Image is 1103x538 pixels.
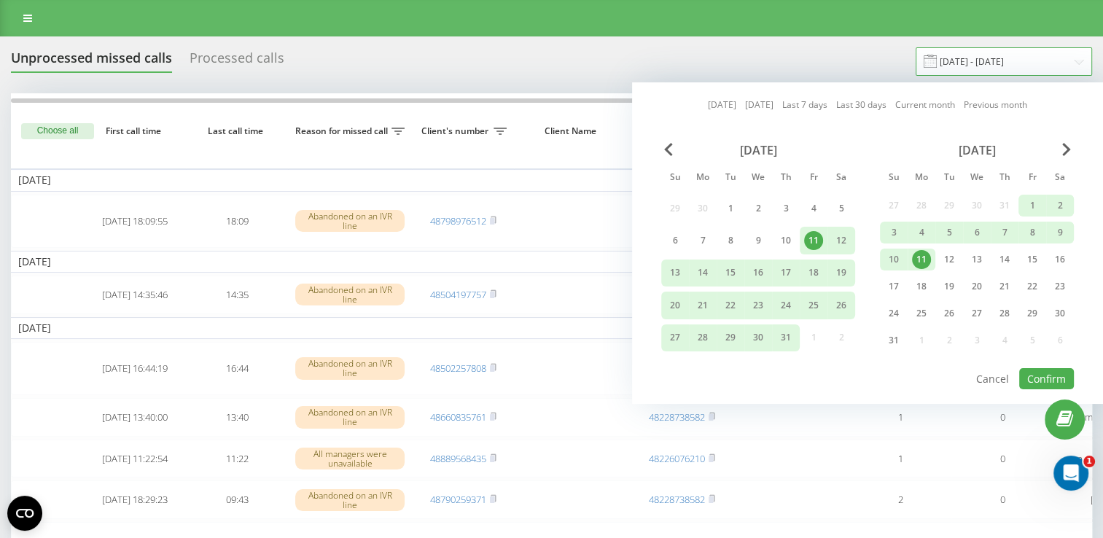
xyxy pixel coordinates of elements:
[994,168,1016,190] abbr: Thursday
[776,263,795,282] div: 17
[721,296,740,315] div: 22
[880,249,908,270] div: Sun Aug 10, 2025
[717,195,744,222] div: Tue Jul 1, 2025
[295,357,405,379] div: Abandoned on an IVR line
[1023,277,1042,296] div: 22
[1051,304,1069,323] div: 30
[689,260,717,286] div: Mon Jul 14, 2025
[661,292,689,319] div: Sun Jul 20, 2025
[693,231,712,250] div: 7
[880,276,908,297] div: Sun Aug 17, 2025
[198,125,276,137] span: Last call time
[721,328,740,347] div: 29
[1083,456,1095,467] span: 1
[664,168,686,190] abbr: Sunday
[935,303,963,324] div: Tue Aug 26, 2025
[1046,249,1074,270] div: Sat Aug 16, 2025
[880,330,908,351] div: Sun Aug 31, 2025
[692,168,714,190] abbr: Monday
[951,480,1053,519] td: 0
[800,227,827,254] div: Fri Jul 11, 2025
[1053,456,1088,491] iframe: Intercom live chat
[884,223,903,242] div: 3
[744,260,772,286] div: Wed Jul 16, 2025
[430,288,486,301] a: 48504197757
[717,292,744,319] div: Tue Jul 22, 2025
[661,143,855,157] div: [DATE]
[11,50,172,73] div: Unprocessed missed calls
[938,168,960,190] abbr: Tuesday
[991,249,1018,270] div: Thu Aug 14, 2025
[749,199,768,218] div: 2
[693,328,712,347] div: 28
[430,452,486,465] a: 48889568435
[190,50,284,73] div: Processed calls
[912,304,931,323] div: 25
[749,263,768,282] div: 16
[776,231,795,250] div: 10
[800,260,827,286] div: Fri Jul 18, 2025
[908,222,935,243] div: Mon Aug 4, 2025
[1023,304,1042,323] div: 29
[967,223,986,242] div: 6
[747,168,769,190] abbr: Wednesday
[1062,143,1071,156] span: Next Month
[1018,249,1046,270] div: Fri Aug 15, 2025
[995,304,1014,323] div: 28
[186,398,288,437] td: 13:40
[940,277,959,296] div: 19
[800,292,827,319] div: Fri Jul 25, 2025
[661,260,689,286] div: Sun Jul 13, 2025
[749,328,768,347] div: 30
[963,276,991,297] div: Wed Aug 20, 2025
[295,210,405,232] div: Abandoned on an IVR line
[776,199,795,218] div: 3
[1018,303,1046,324] div: Fri Aug 29, 2025
[849,480,951,519] td: 2
[693,296,712,315] div: 21
[849,398,951,437] td: 1
[717,260,744,286] div: Tue Jul 15, 2025
[1018,276,1046,297] div: Fri Aug 22, 2025
[689,292,717,319] div: Mon Jul 21, 2025
[689,324,717,351] div: Mon Jul 28, 2025
[912,250,931,269] div: 11
[968,368,1017,389] button: Cancel
[1021,168,1043,190] abbr: Friday
[772,292,800,319] div: Thu Jul 24, 2025
[967,277,986,296] div: 20
[912,277,931,296] div: 18
[951,440,1053,478] td: 0
[96,125,174,137] span: First call time
[827,260,855,286] div: Sat Jul 19, 2025
[804,263,823,282] div: 18
[1051,250,1069,269] div: 16
[649,493,705,506] a: 48228738582
[995,223,1014,242] div: 7
[717,324,744,351] div: Tue Jul 29, 2025
[84,195,186,248] td: [DATE] 18:09:55
[951,398,1053,437] td: 0
[935,276,963,297] div: Tue Aug 19, 2025
[991,303,1018,324] div: Thu Aug 28, 2025
[186,440,288,478] td: 11:22
[963,303,991,324] div: Wed Aug 27, 2025
[666,263,685,282] div: 13
[1051,277,1069,296] div: 23
[295,406,405,428] div: Abandoned on an IVR line
[995,277,1014,296] div: 21
[966,168,988,190] abbr: Wednesday
[880,222,908,243] div: Sun Aug 3, 2025
[666,328,685,347] div: 27
[940,304,959,323] div: 26
[295,125,391,137] span: Reason for missed call
[991,222,1018,243] div: Thu Aug 7, 2025
[832,231,851,250] div: 12
[721,231,740,250] div: 8
[717,227,744,254] div: Tue Jul 8, 2025
[836,98,886,112] a: Last 30 days
[1046,222,1074,243] div: Sat Aug 9, 2025
[649,452,705,465] a: 48226076210
[1051,223,1069,242] div: 9
[772,227,800,254] div: Thu Jul 10, 2025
